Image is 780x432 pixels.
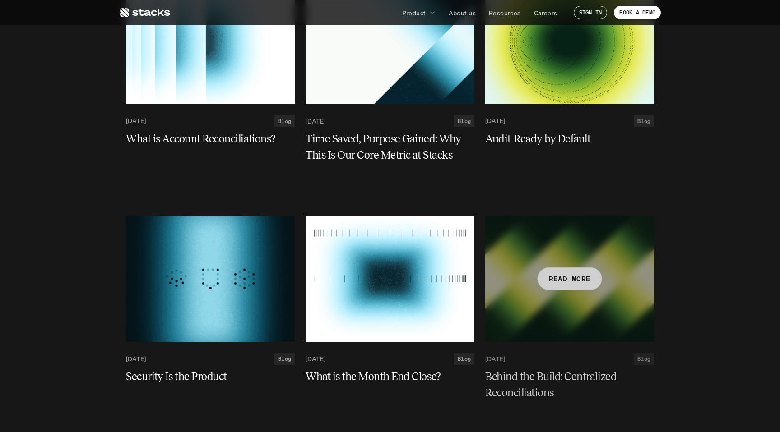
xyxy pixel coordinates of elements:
p: [DATE] [306,355,325,363]
p: Careers [534,8,557,18]
a: [DATE]Blog [485,353,654,365]
a: [DATE]Blog [306,115,474,127]
a: READ MORE [485,216,654,342]
h5: What is Account Reconciliations? [126,131,284,147]
p: SIGN IN [579,9,602,16]
h5: Behind the Build: Centralized Reconciliations [485,368,643,401]
p: [DATE] [126,117,146,125]
a: [DATE]Blog [306,353,474,365]
h5: Time Saved, Purpose Gained: Why This Is Our Core Metric at Stacks [306,131,464,163]
a: [DATE]Blog [126,353,295,365]
a: About us [443,5,481,21]
a: Privacy Policy [135,41,174,48]
h5: What is the Month End Close? [306,368,464,385]
p: BOOK A DEMO [619,9,655,16]
h5: Audit-Ready by Default [485,131,643,147]
a: [DATE]Blog [485,115,654,127]
a: What is the Month End Close? [306,368,474,385]
a: Careers [529,5,563,21]
p: [DATE] [126,355,146,363]
h2: Blog [637,118,650,124]
h5: Security Is the Product [126,368,284,385]
p: Resources [489,8,521,18]
h2: Blog [637,356,650,362]
a: Audit-Ready by Default [485,131,654,147]
p: [DATE] [485,117,505,125]
a: BOOK A DEMO [614,6,661,19]
h2: Blog [278,118,291,124]
h2: Blog [458,356,471,362]
a: Resources [483,5,526,21]
p: [DATE] [485,355,505,363]
a: Security Is the Product [126,368,295,385]
a: SIGN IN [574,6,608,19]
p: Product [402,8,426,18]
a: Time Saved, Purpose Gained: Why This Is Our Core Metric at Stacks [306,131,474,163]
a: What is Account Reconciliations? [126,131,295,147]
p: About us [449,8,476,18]
h2: Blog [278,356,291,362]
a: Behind the Build: Centralized Reconciliations [485,368,654,401]
p: [DATE] [306,117,325,125]
h2: Blog [458,118,471,124]
a: [DATE]Blog [126,115,295,127]
p: READ MORE [549,272,591,285]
